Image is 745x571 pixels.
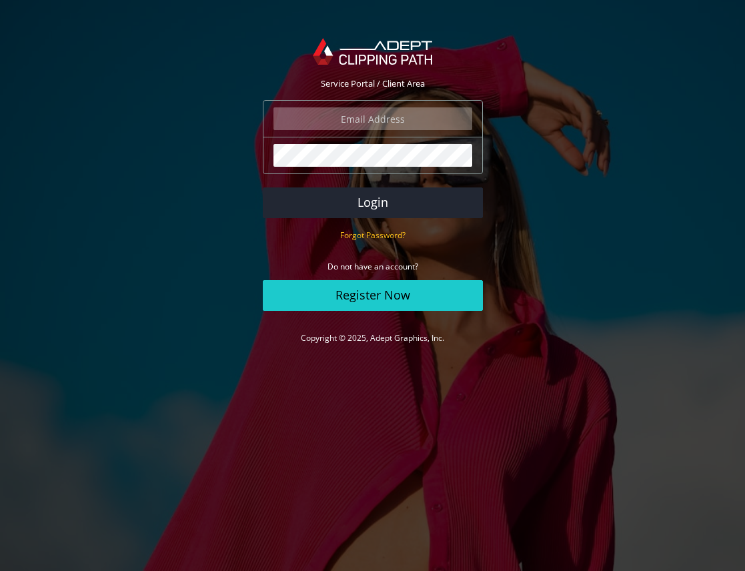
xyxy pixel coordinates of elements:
[327,261,418,272] small: Do not have an account?
[273,107,472,130] input: Email Address
[340,229,406,241] a: Forgot Password?
[263,187,483,218] button: Login
[313,38,432,65] img: Adept Graphics
[263,280,483,311] a: Register Now
[321,77,425,89] span: Service Portal / Client Area
[301,332,444,344] a: Copyright © 2025, Adept Graphics, Inc.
